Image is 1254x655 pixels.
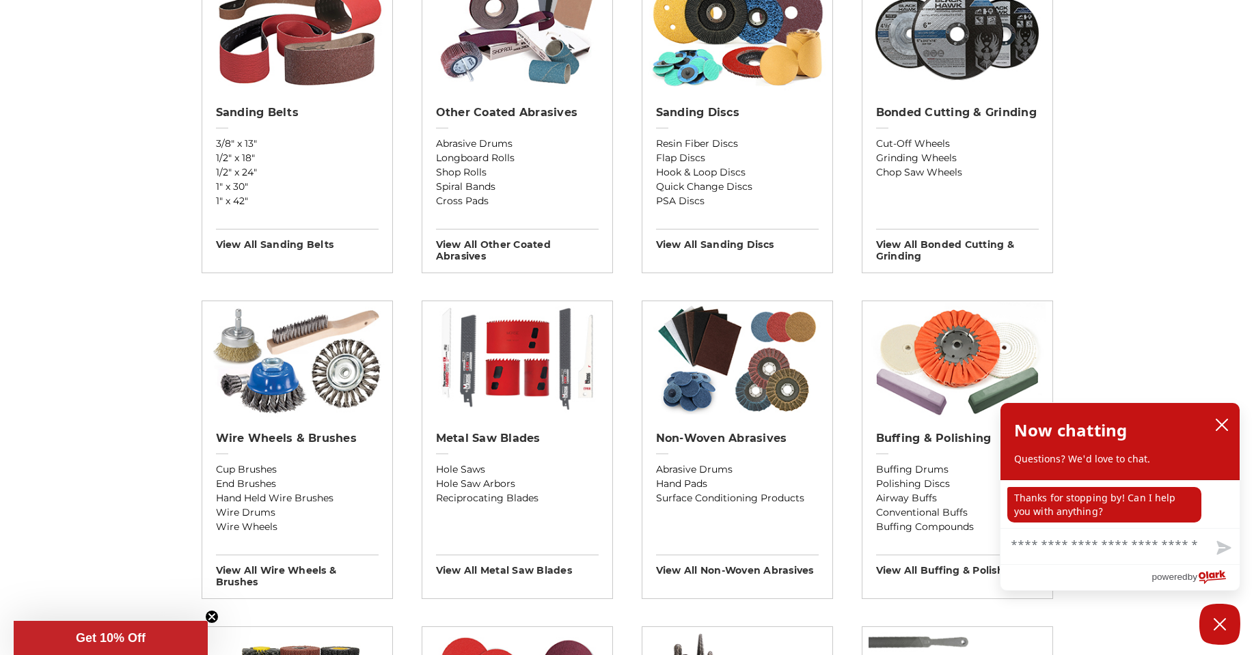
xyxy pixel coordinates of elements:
[216,194,379,208] a: 1" x 42"
[876,432,1039,445] h2: Buffing & Polishing
[1000,402,1240,591] div: olark chatbox
[876,151,1039,165] a: Grinding Wheels
[876,477,1039,491] a: Polishing Discs
[205,610,219,624] button: Close teaser
[876,491,1039,505] a: Airway Buffs
[1188,568,1197,585] span: by
[656,477,819,491] a: Hand Pads
[1000,480,1240,528] div: chat
[216,165,379,180] a: 1/2" x 24"
[876,165,1039,180] a: Chop Saw Wheels
[14,621,208,655] div: Get 10% OffClose teaser
[869,301,1046,417] img: Buffing & Polishing
[656,106,819,120] h2: Sanding Discs
[216,106,379,120] h2: Sanding Belts
[656,151,819,165] a: Flap Discs
[656,462,819,477] a: Abrasive Drums
[436,555,599,576] h3: View All metal saw blades
[208,301,385,417] img: Wire Wheels & Brushes
[1205,533,1240,564] button: Send message
[876,106,1039,120] h2: Bonded Cutting & Grinding
[436,432,599,445] h2: Metal Saw Blades
[1151,568,1187,585] span: powered
[436,106,599,120] h2: Other Coated Abrasives
[1151,565,1240,590] a: Powered by Olark
[216,432,379,445] h2: Wire Wheels & Brushes
[656,491,819,505] a: Surface Conditioning Products
[656,137,819,151] a: Resin Fiber Discs
[876,462,1039,477] a: Buffing Drums
[436,137,599,151] a: Abrasive Drums
[216,137,379,151] a: 3/8" x 13"
[656,432,819,445] h2: Non-woven Abrasives
[656,555,819,576] h3: View All non-woven abrasives
[1014,417,1127,444] h2: Now chatting
[436,491,599,505] a: Reciprocating Blades
[876,229,1039,262] h3: View All bonded cutting & grinding
[1211,415,1233,435] button: close chatbox
[1014,452,1226,466] p: Questions? We'd love to chat.
[216,555,379,588] h3: View All wire wheels & brushes
[1199,604,1240,645] button: Close Chatbox
[216,520,379,534] a: Wire Wheels
[876,520,1039,534] a: Buffing Compounds
[216,477,379,491] a: End Brushes
[436,180,599,194] a: Spiral Bands
[656,229,819,251] h3: View All sanding discs
[216,229,379,251] h3: View All sanding belts
[876,505,1039,520] a: Conventional Buffs
[656,194,819,208] a: PSA Discs
[436,165,599,180] a: Shop Rolls
[656,165,819,180] a: Hook & Loop Discs
[216,180,379,194] a: 1" x 30"
[216,491,379,505] a: Hand Held Wire Brushes
[656,180,819,194] a: Quick Change Discs
[216,505,379,520] a: Wire Drums
[216,462,379,477] a: Cup Brushes
[649,301,826,417] img: Non-woven Abrasives
[876,555,1039,576] h3: View All buffing & polishing
[1007,487,1201,522] p: Thanks for stopping by! Can I help you with anything?
[216,151,379,165] a: 1/2" x 18"
[436,151,599,165] a: Longboard Rolls
[436,194,599,208] a: Cross Pads
[76,631,146,645] span: Get 10% Off
[436,229,599,262] h3: View All other coated abrasives
[876,137,1039,151] a: Cut-Off Wheels
[436,477,599,491] a: Hole Saw Arbors
[436,462,599,477] a: Hole Saws
[428,301,605,417] img: Metal Saw Blades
